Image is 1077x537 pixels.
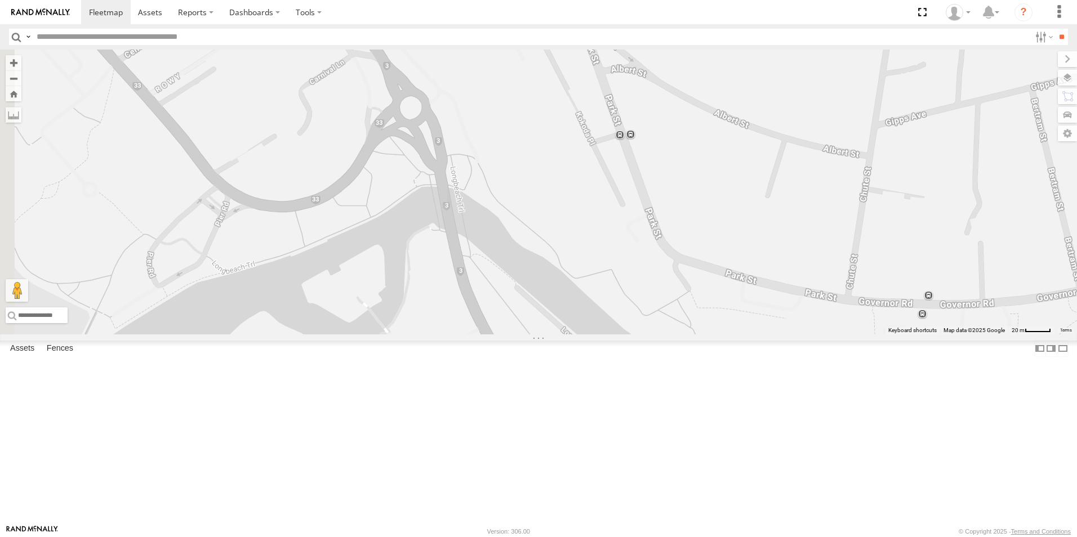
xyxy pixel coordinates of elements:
[888,326,937,334] button: Keyboard shortcuts
[11,8,70,16] img: rand-logo.svg
[1057,341,1069,357] label: Hide Summary Table
[24,29,33,45] label: Search Query
[6,279,28,302] button: Drag Pegman onto the map to open Street View
[6,107,21,123] label: Measure
[1058,126,1077,141] label: Map Settings
[6,70,21,86] button: Zoom out
[6,55,21,70] button: Zoom in
[5,341,40,356] label: Assets
[1045,341,1057,357] label: Dock Summary Table to the Right
[41,341,79,356] label: Fences
[6,526,58,537] a: Visit our Website
[1011,528,1071,535] a: Terms and Conditions
[6,86,21,101] button: Zoom Home
[944,327,1005,333] span: Map data ©2025 Google
[942,4,974,21] div: Sean Aliphon
[487,528,530,535] div: Version: 306.00
[1012,327,1025,333] span: 20 m
[1014,3,1033,21] i: ?
[1034,341,1045,357] label: Dock Summary Table to the Left
[1060,328,1072,333] a: Terms
[1031,29,1055,45] label: Search Filter Options
[1008,326,1054,334] button: Map Scale: 20 m per 43 pixels
[959,528,1071,535] div: © Copyright 2025 -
